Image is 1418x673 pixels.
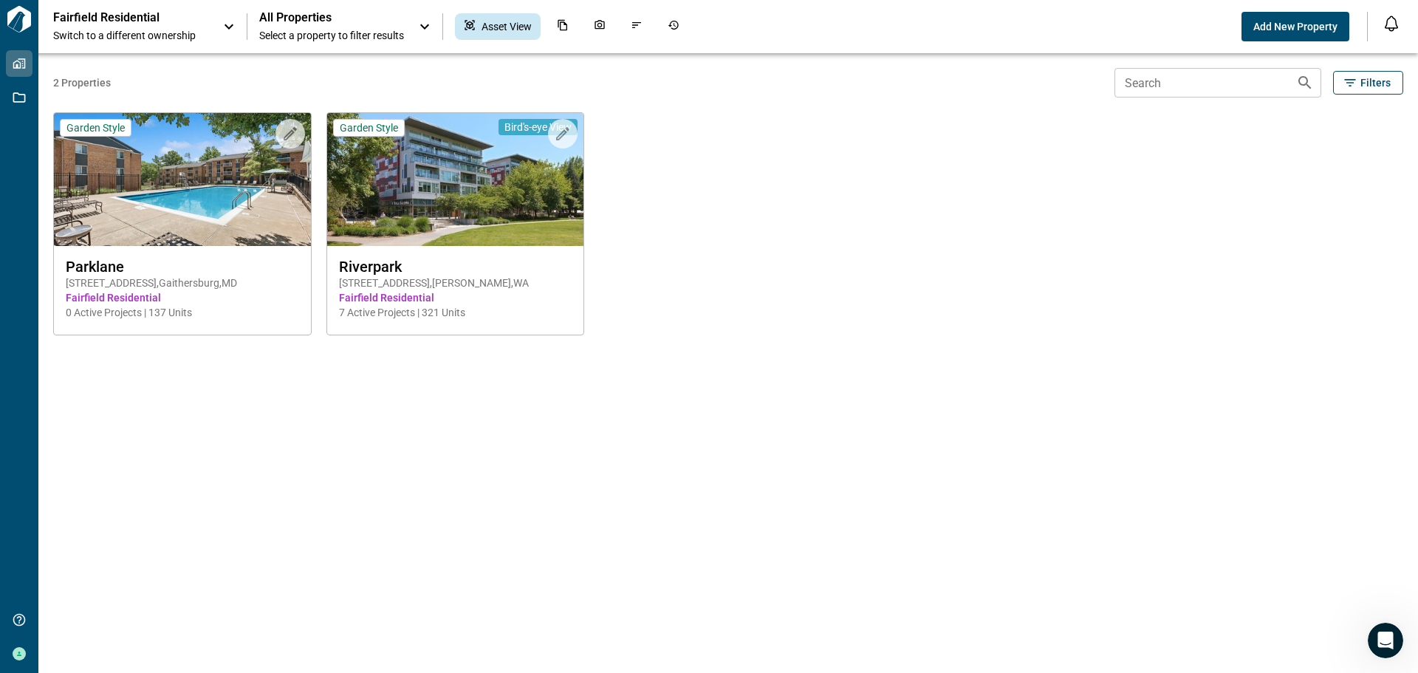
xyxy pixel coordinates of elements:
[659,13,688,40] div: Job History
[482,19,532,34] span: Asset View
[1253,19,1337,34] span: Add New Property
[548,13,578,40] div: Documents
[1290,68,1320,98] button: Search properties
[339,276,572,290] span: [STREET_ADDRESS] , [PERSON_NAME] , WA
[66,290,299,305] span: Fairfield Residential
[66,258,299,276] span: Parklane
[53,10,186,25] p: Fairfield Residential
[504,120,572,134] span: Bird's-eye View
[54,113,311,246] img: property-asset
[53,28,208,43] span: Switch to a different ownership
[1368,623,1403,658] iframe: Intercom live chat
[1333,71,1403,95] button: Filters
[339,290,572,305] span: Fairfield Residential
[622,13,651,40] div: Issues & Info
[455,13,541,40] div: Asset View
[340,121,398,134] span: Garden Style
[53,75,1109,90] span: 2 Properties
[327,113,584,246] img: property-asset
[66,305,299,320] span: 0 Active Projects | 137 Units
[259,10,404,25] span: All Properties
[1241,12,1349,41] button: Add New Property
[259,28,404,43] span: Select a property to filter results
[66,121,125,134] span: Garden Style
[1360,75,1391,90] span: Filters
[585,13,614,40] div: Photos
[339,305,572,320] span: 7 Active Projects | 321 Units
[1380,12,1403,35] button: Open notification feed
[339,258,572,276] span: Riverpark
[66,276,299,290] span: [STREET_ADDRESS] , Gaithersburg , MD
